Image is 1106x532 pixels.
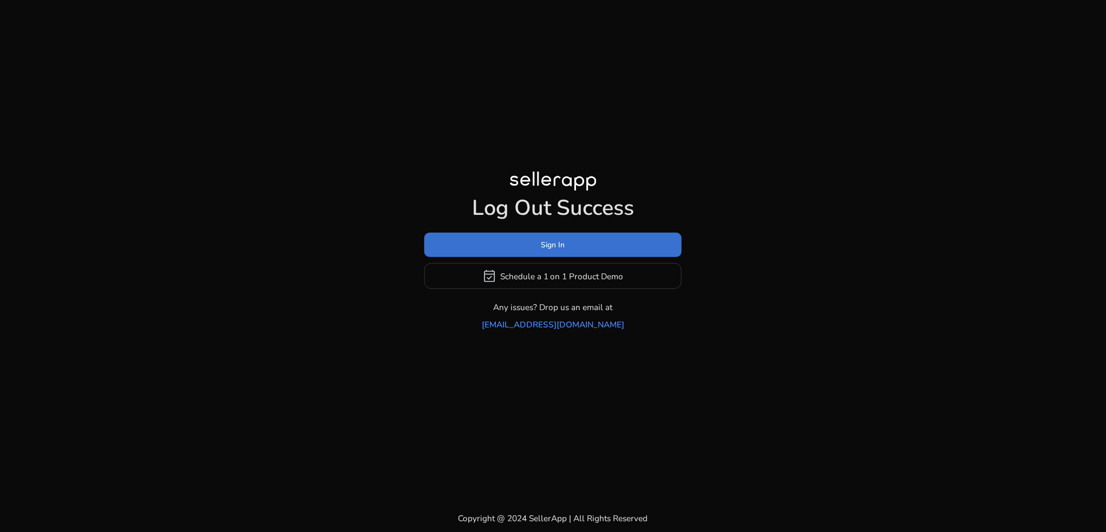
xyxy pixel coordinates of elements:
[482,269,496,283] span: event_available
[424,195,682,221] h1: Log Out Success
[494,301,613,313] p: Any issues? Drop us an email at
[541,239,565,251] span: Sign In
[424,263,682,289] button: event_availableSchedule a 1 on 1 Product Demo
[482,318,624,331] a: [EMAIL_ADDRESS][DOMAIN_NAME]
[424,233,682,257] button: Sign In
